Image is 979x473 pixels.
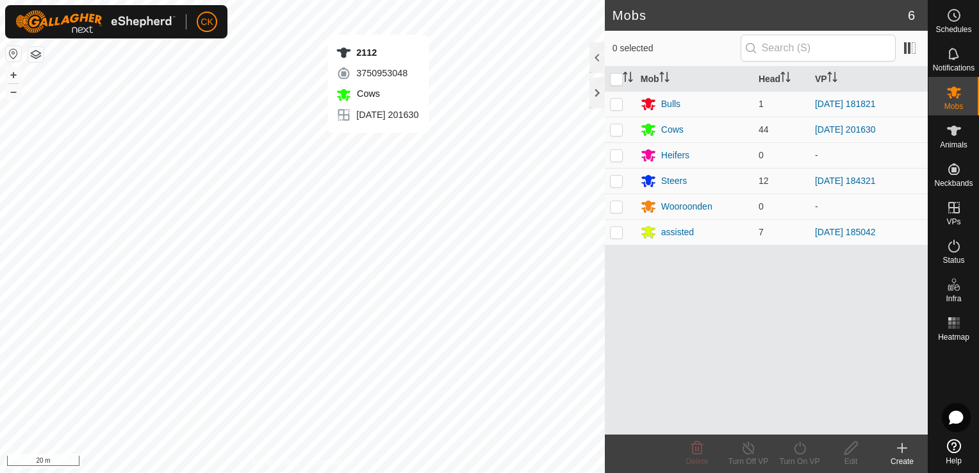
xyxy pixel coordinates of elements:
[928,434,979,470] a: Help
[201,15,213,29] span: CK
[623,74,633,84] p-sorticon: Activate to sort
[774,456,825,467] div: Turn On VP
[815,99,876,109] a: [DATE] 181821
[827,74,837,84] p-sorticon: Activate to sort
[942,256,964,264] span: Status
[780,74,791,84] p-sorticon: Activate to sort
[636,67,753,92] th: Mob
[825,456,876,467] div: Edit
[661,123,684,137] div: Cows
[759,150,764,160] span: 0
[946,218,960,226] span: VPs
[6,67,21,83] button: +
[315,456,353,468] a: Contact Us
[759,201,764,212] span: 0
[741,35,896,62] input: Search (S)
[876,456,928,467] div: Create
[6,46,21,62] button: Reset Map
[815,227,876,237] a: [DATE] 185042
[613,42,741,55] span: 0 selected
[661,174,687,188] div: Steers
[354,88,380,99] span: Cows
[15,10,176,33] img: Gallagher Logo
[933,64,975,72] span: Notifications
[935,26,971,33] span: Schedules
[759,227,764,237] span: 7
[6,84,21,99] button: –
[908,6,915,25] span: 6
[810,142,928,168] td: -
[686,457,709,466] span: Delete
[613,8,908,23] h2: Mobs
[759,124,769,135] span: 44
[759,176,769,186] span: 12
[336,107,418,122] div: [DATE] 201630
[723,456,774,467] div: Turn Off VP
[810,194,928,219] td: -
[938,333,969,341] span: Heatmap
[946,295,961,303] span: Infra
[661,97,680,111] div: Bulls
[252,456,300,468] a: Privacy Policy
[659,74,670,84] p-sorticon: Activate to sort
[934,179,973,187] span: Neckbands
[336,45,418,60] div: 2112
[661,149,689,162] div: Heifers
[336,65,418,81] div: 3750953048
[810,67,928,92] th: VP
[944,103,963,110] span: Mobs
[759,99,764,109] span: 1
[946,457,962,465] span: Help
[28,47,44,62] button: Map Layers
[753,67,810,92] th: Head
[661,226,694,239] div: assisted
[940,141,967,149] span: Animals
[661,200,712,213] div: Wooroonden
[815,124,876,135] a: [DATE] 201630
[815,176,876,186] a: [DATE] 184321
